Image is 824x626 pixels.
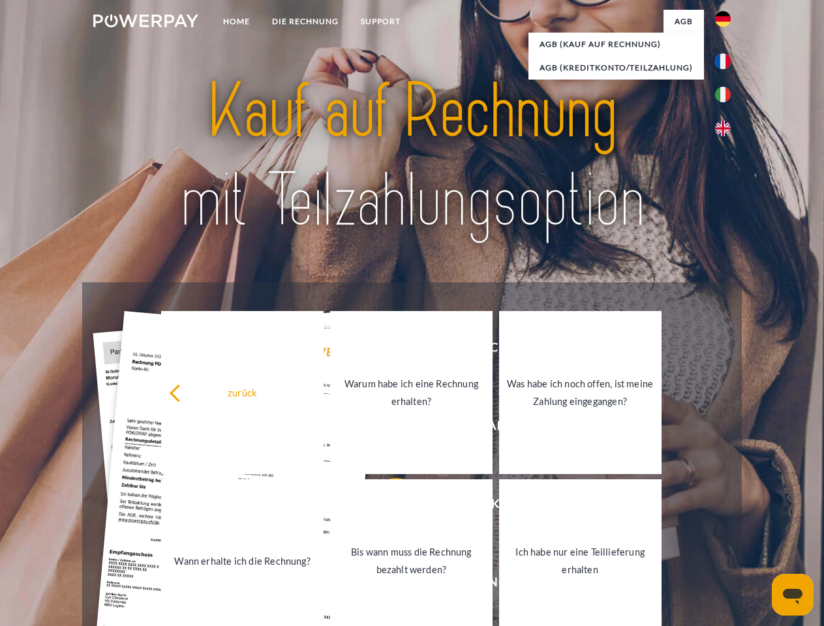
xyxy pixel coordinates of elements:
a: DIE RECHNUNG [261,10,350,33]
div: Warum habe ich eine Rechnung erhalten? [338,375,485,410]
div: Ich habe nur eine Teillieferung erhalten [507,543,654,578]
a: SUPPORT [350,10,412,33]
iframe: Schaltfläche zum Öffnen des Messaging-Fensters [772,574,814,616]
a: Home [212,10,261,33]
a: AGB (Kauf auf Rechnung) [528,33,704,56]
a: agb [664,10,704,33]
div: Wann erhalte ich die Rechnung? [169,552,316,569]
img: fr [715,53,731,69]
a: AGB (Kreditkonto/Teilzahlung) [528,56,704,80]
img: en [715,121,731,136]
a: Was habe ich noch offen, ist meine Zahlung eingegangen? [499,311,662,474]
img: title-powerpay_de.svg [125,63,699,250]
img: it [715,87,731,102]
div: Bis wann muss die Rechnung bezahlt werden? [338,543,485,578]
div: zurück [169,383,316,401]
img: de [715,11,731,27]
img: logo-powerpay-white.svg [93,14,198,27]
div: Was habe ich noch offen, ist meine Zahlung eingegangen? [507,375,654,410]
